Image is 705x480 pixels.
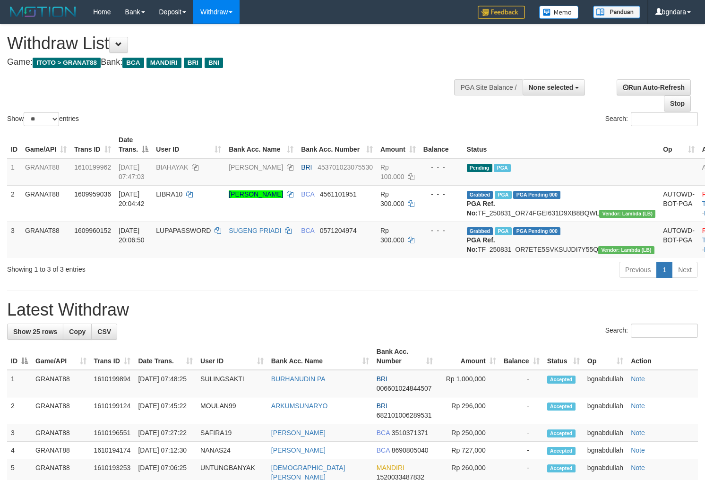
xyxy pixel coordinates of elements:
td: - [500,424,543,442]
td: 3 [7,424,32,442]
span: BCA [377,446,390,454]
td: - [500,442,543,459]
select: Showentries [24,112,59,126]
td: Rp 727,000 [437,442,499,459]
span: BCA [122,58,144,68]
span: MANDIRI [146,58,181,68]
input: Search: [631,112,698,126]
span: Marked by bgnabdullah [494,164,510,172]
td: SULINGSAKTI [197,370,267,397]
span: PGA Pending [513,191,560,199]
label: Show entries [7,112,79,126]
span: Rp 100.000 [380,163,404,180]
td: NANAS24 [197,442,267,459]
a: Stop [664,95,691,111]
span: Rp 300.000 [380,190,404,207]
td: Rp 250,000 [437,424,499,442]
th: Trans ID: activate to sort column ascending [90,343,135,370]
td: MOULAN99 [197,397,267,424]
span: Accepted [547,376,576,384]
td: GRANAT88 [32,397,90,424]
th: Bank Acc. Number: activate to sort column ascending [297,131,377,158]
td: 2 [7,185,21,222]
span: Copy 682101006289531 to clipboard [377,411,432,419]
a: [PERSON_NAME] [271,429,326,437]
a: SUGENG PRIADI [229,227,281,234]
span: Vendor URL: https://dashboard.q2checkout.com/secure [599,210,655,218]
img: Feedback.jpg [478,6,525,19]
input: Search: [631,324,698,338]
span: Rp 300.000 [380,227,404,244]
h4: Game: Bank: [7,58,461,67]
td: GRANAT88 [21,158,70,186]
b: PGA Ref. No: [467,236,495,253]
th: Trans ID: activate to sort column ascending [70,131,115,158]
th: Op: activate to sort column ascending [659,131,698,158]
th: ID [7,131,21,158]
td: bgnabdullah [584,442,627,459]
th: Amount: activate to sort column ascending [437,343,499,370]
span: Marked by bgndara [495,227,511,235]
a: [PERSON_NAME] [229,190,283,198]
img: Button%20Memo.svg [539,6,579,19]
a: Note [631,446,645,454]
td: [DATE] 07:12:30 [134,442,197,459]
a: Next [672,262,698,278]
span: Accepted [547,429,576,437]
th: Status [463,131,660,158]
span: Copy 8690805040 to clipboard [392,446,429,454]
span: Copy 0571204974 to clipboard [320,227,357,234]
th: Status: activate to sort column ascending [543,343,584,370]
td: [DATE] 07:27:22 [134,424,197,442]
td: Rp 1,000,000 [437,370,499,397]
th: User ID: activate to sort column ascending [152,131,225,158]
a: Run Auto-Refresh [617,79,691,95]
th: Balance: activate to sort column ascending [500,343,543,370]
span: Accepted [547,464,576,472]
div: PGA Site Balance / [454,79,522,95]
span: 1610199962 [74,163,111,171]
a: 1 [656,262,672,278]
a: BURHANUDIN PA [271,375,326,383]
label: Search: [605,324,698,338]
div: - - - [423,226,459,235]
span: 1609960152 [74,227,111,234]
td: GRANAT88 [32,442,90,459]
span: Accepted [547,403,576,411]
a: Copy [63,324,92,340]
a: Note [631,464,645,471]
th: Balance [420,131,463,158]
a: Note [631,402,645,410]
a: [PERSON_NAME] [229,163,283,171]
a: CSV [91,324,117,340]
span: BCA [377,429,390,437]
span: BRI [301,163,312,171]
span: PGA Pending [513,227,560,235]
span: BRI [377,375,387,383]
th: Bank Acc. Name: activate to sort column ascending [225,131,297,158]
span: Grabbed [467,227,493,235]
td: SAFIRA19 [197,424,267,442]
th: Date Trans.: activate to sort column ascending [134,343,197,370]
span: MANDIRI [377,464,404,471]
td: AUTOWD-BOT-PGA [659,185,698,222]
label: Search: [605,112,698,126]
td: 1610199124 [90,397,135,424]
td: 3 [7,222,21,258]
td: TF_250831_OR74FGEI631D9XB8BQWL [463,185,660,222]
button: None selected [523,79,585,95]
span: Pending [467,164,492,172]
img: MOTION_logo.png [7,5,79,19]
td: AUTOWD-BOT-PGA [659,222,698,258]
th: Amount: activate to sort column ascending [377,131,420,158]
span: [DATE] 07:47:03 [119,163,145,180]
span: LUPAPASSWORD [156,227,211,234]
span: BRI [377,402,387,410]
div: Showing 1 to 3 of 3 entries [7,261,287,274]
td: Rp 296,000 [437,397,499,424]
td: 1610199894 [90,370,135,397]
th: Game/API: activate to sort column ascending [21,131,70,158]
span: BCA [301,190,314,198]
td: 1610196551 [90,424,135,442]
th: Bank Acc. Number: activate to sort column ascending [373,343,437,370]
